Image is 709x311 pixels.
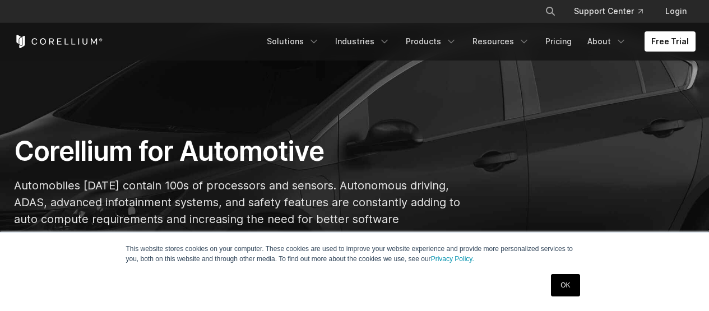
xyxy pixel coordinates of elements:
[565,1,652,21] a: Support Center
[645,31,696,52] a: Free Trial
[431,255,474,263] a: Privacy Policy.
[126,244,583,264] p: This website stores cookies on your computer. These cookies are used to improve your website expe...
[581,31,633,52] a: About
[14,134,461,168] h1: Corellium for Automotive
[656,1,696,21] a: Login
[466,31,536,52] a: Resources
[551,274,580,296] a: OK
[14,177,461,261] p: Automobiles [DATE] contain 100s of processors and sensors. Autonomous driving, ADAS, advanced inf...
[540,1,560,21] button: Search
[539,31,578,52] a: Pricing
[260,31,326,52] a: Solutions
[14,35,103,48] a: Corellium Home
[531,1,696,21] div: Navigation Menu
[399,31,464,52] a: Products
[328,31,397,52] a: Industries
[260,31,696,52] div: Navigation Menu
